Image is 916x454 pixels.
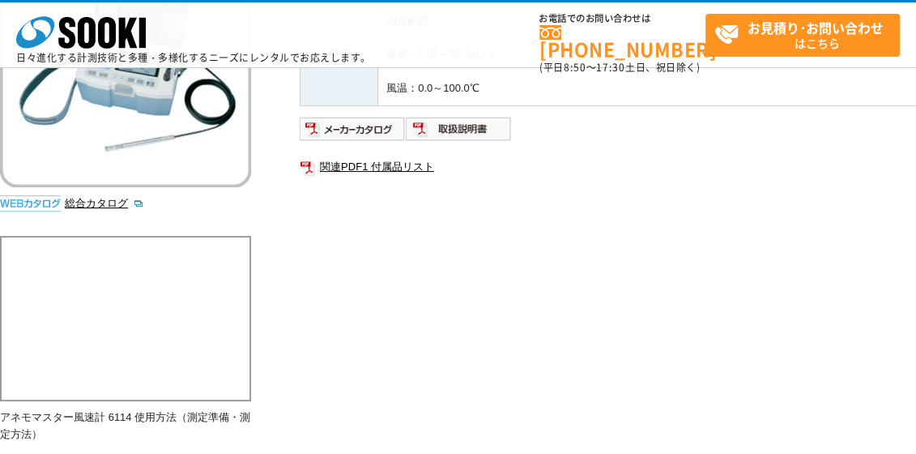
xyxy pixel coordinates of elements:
a: [PHONE_NUMBER] [539,25,705,58]
img: メーカーカタログ [300,116,406,142]
a: 取扱説明書 [406,126,512,139]
span: はこちら [714,15,899,55]
a: メーカーカタログ [300,126,406,139]
strong: お見積り･お問い合わせ [748,18,884,37]
a: お見積り･お問い合わせはこちら [705,14,900,57]
a: 総合カタログ [65,197,144,209]
p: 日々進化する計測技術と多種・多様化するニーズにレンタルでお応えします。 [16,53,371,62]
span: (平日 ～ 土日、祝日除く) [539,60,700,75]
img: 取扱説明書 [406,116,512,142]
span: お電話でのお問い合わせは [539,14,705,24]
span: 8:50 [564,60,586,75]
span: 17:30 [596,60,625,75]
